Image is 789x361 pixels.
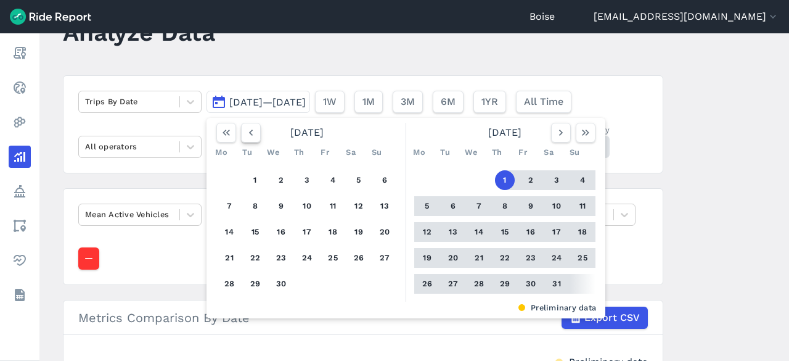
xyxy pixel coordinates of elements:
button: 12 [417,222,437,242]
button: 16 [521,222,541,242]
div: Su [565,143,584,162]
div: Mo [211,143,231,162]
button: 11 [323,196,343,216]
button: 5 [349,170,369,190]
button: 10 [297,196,317,216]
button: All Time [516,91,571,113]
button: 20 [443,248,463,268]
button: 29 [245,274,265,294]
button: Export CSV [562,307,648,329]
button: 1YR [473,91,506,113]
button: 1 [245,170,265,190]
button: 6 [443,196,463,216]
a: Analyze [9,146,31,168]
span: 1YR [481,94,498,109]
button: 5 [417,196,437,216]
button: 1 [495,170,515,190]
img: Ride Report [10,9,91,25]
button: 19 [349,222,369,242]
button: 6M [433,91,464,113]
div: Preliminary data [216,302,596,313]
button: 23 [521,248,541,268]
button: 26 [417,274,437,294]
button: 16 [271,222,291,242]
button: 13 [443,222,463,242]
button: 4 [573,170,592,190]
div: [DATE] [211,123,403,143]
button: 7 [469,196,489,216]
button: 1W [315,91,345,113]
button: 30 [271,274,291,294]
button: 22 [495,248,515,268]
div: Mo [409,143,429,162]
button: 21 [469,248,489,268]
button: 25 [573,248,592,268]
button: 2 [521,170,541,190]
button: 15 [245,222,265,242]
button: 22 [245,248,265,268]
button: 15 [495,222,515,242]
button: 31 [547,274,566,294]
button: 19 [417,248,437,268]
button: 24 [297,248,317,268]
button: 2 [271,170,291,190]
button: 12 [349,196,369,216]
button: 4 [323,170,343,190]
a: Datasets [9,284,31,306]
button: 7 [219,196,239,216]
div: Fr [315,143,335,162]
a: Realtime [9,77,31,99]
div: Sa [341,143,361,162]
span: 1W [323,94,337,109]
button: 28 [469,274,489,294]
div: Fr [513,143,533,162]
button: 17 [297,222,317,242]
button: 14 [219,222,239,242]
button: [EMAIL_ADDRESS][DOMAIN_NAME] [594,9,779,24]
button: 27 [443,274,463,294]
div: Th [487,143,507,162]
span: 6M [441,94,456,109]
div: We [461,143,481,162]
a: Boise [529,9,555,24]
button: 20 [375,222,394,242]
a: Report [9,42,31,64]
a: Heatmaps [9,111,31,133]
button: 8 [495,196,515,216]
a: Policy [9,180,31,202]
button: 8 [245,196,265,216]
button: 13 [375,196,394,216]
button: 17 [547,222,566,242]
a: Health [9,249,31,272]
div: [DATE] [409,123,600,143]
button: 6 [375,170,394,190]
div: We [263,143,283,162]
button: 18 [323,222,343,242]
span: [DATE]—[DATE] [229,96,306,108]
button: 18 [573,222,592,242]
button: 14 [469,222,489,242]
span: 1M [362,94,375,109]
button: 9 [521,196,541,216]
button: 26 [349,248,369,268]
button: 28 [219,274,239,294]
div: Su [367,143,386,162]
button: 9 [271,196,291,216]
button: 25 [323,248,343,268]
div: Metrics Comparison By Date [78,307,648,329]
span: Export CSV [584,310,640,325]
button: 21 [219,248,239,268]
button: 30 [521,274,541,294]
div: Tu [237,143,257,162]
div: Th [289,143,309,162]
button: 23 [271,248,291,268]
span: All Time [524,94,563,109]
button: 3M [393,91,423,113]
button: 29 [495,274,515,294]
button: 11 [573,196,592,216]
div: Sa [539,143,558,162]
a: Areas [9,215,31,237]
div: Tu [435,143,455,162]
button: 27 [375,248,394,268]
button: [DATE]—[DATE] [206,91,310,113]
